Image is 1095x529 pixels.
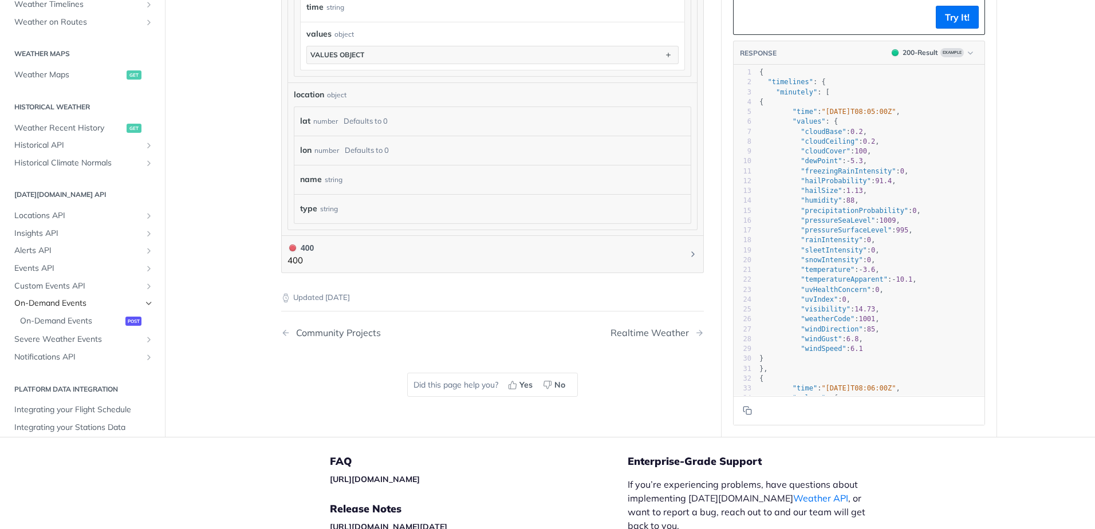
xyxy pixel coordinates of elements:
div: 12 [734,176,751,186]
span: : , [759,256,875,264]
nav: Pagination Controls [281,316,704,350]
span: Weather on Routes [14,17,141,28]
label: lon [300,142,312,159]
div: 32 [734,374,751,384]
span: "windDirection" [801,325,862,333]
label: lat [300,113,310,129]
a: Insights APIShow subpages for Insights API [9,225,156,242]
span: Yes [519,379,533,391]
span: { [759,68,763,76]
div: 4 [734,97,751,107]
span: : [759,345,863,353]
span: : , [759,325,880,333]
span: 995 [896,226,908,234]
a: Integrating your Flight Schedule [9,402,156,419]
span: get [127,70,141,80]
span: : , [759,177,896,185]
button: Show subpages for Historical API [144,141,153,150]
span: "freezingRainIntensity" [801,167,896,175]
span: 6.8 [846,335,859,343]
span: "hailSize" [801,187,842,195]
span: 1001 [858,315,875,323]
a: [URL][DOMAIN_NAME] [330,474,420,484]
a: Severe Weather EventsShow subpages for Severe Weather Events [9,331,156,348]
span: 85 [867,325,875,333]
span: post [125,317,141,326]
span: "sleetIntensity" [801,246,867,254]
p: 400 [287,254,314,267]
span: 0 [900,167,904,175]
div: 18 [734,235,751,245]
button: RESPONSE [739,48,777,59]
div: 28 [734,334,751,344]
span: "rainIntensity" [801,236,862,244]
div: 11 [734,167,751,176]
span: On-Demand Events [14,298,141,309]
span: 100 [854,147,867,155]
span: "time" [793,384,817,392]
span: 0.2 [850,128,863,136]
span: { [759,374,763,382]
button: Copy to clipboard [739,402,755,419]
button: Try It! [936,6,979,29]
span: : , [759,196,859,204]
span: "weatherCode" [801,315,854,323]
a: Previous Page: Community Projects [281,327,462,338]
h5: Enterprise-Grade Support [628,455,896,468]
span: : , [759,128,867,136]
span: "precipitationProbability" [801,207,908,215]
div: Defaults to 0 [345,142,389,159]
div: 31 [734,364,751,374]
span: "snowIntensity" [801,256,862,264]
span: "minutely" [776,88,817,96]
svg: Chevron [688,250,698,259]
h5: Release Notes [330,502,628,516]
span: 5.3 [850,157,863,165]
span: 10.1 [896,275,912,283]
h2: Historical Weather [9,102,156,112]
a: Events APIShow subpages for Events API [9,260,156,277]
button: Show subpages for Weather on Routes [144,18,153,27]
button: No [539,376,572,393]
div: 2 [734,77,751,87]
div: values object [310,50,364,59]
span: On-Demand Events [20,315,123,327]
div: 400 [287,242,314,254]
div: 10 [734,156,751,166]
div: string [320,200,338,217]
span: 3.6 [863,266,876,274]
span: 1009 [880,216,896,224]
span: : , [759,137,880,145]
span: "values" [793,394,826,402]
a: On-Demand Eventspost [14,313,156,330]
button: Show subpages for Custom Events API [144,282,153,291]
a: Integrating your Assets [9,437,156,454]
a: Weather Recent Historyget [9,120,156,137]
button: Hide subpages for On-Demand Events [144,299,153,308]
span: : , [759,216,900,224]
span: Integrating your Stations Data [14,422,153,433]
a: Weather on RoutesShow subpages for Weather on Routes [9,14,156,31]
span: : , [759,275,917,283]
span: "uvIndex" [801,295,838,303]
a: Weather Mapsget [9,66,156,84]
span: "[DATE]T08:05:00Z" [821,108,896,116]
div: 16 [734,216,751,226]
div: 20 [734,255,751,265]
span: "uvHealthConcern" [801,286,871,294]
a: Locations APIShow subpages for Locations API [9,207,156,224]
div: 21 [734,265,751,275]
div: 34 [734,393,751,403]
span: : , [759,167,908,175]
button: Copy to clipboard [739,9,755,26]
span: Locations API [14,210,141,222]
div: 19 [734,246,751,255]
span: { [759,98,763,106]
span: Events API [14,263,141,274]
div: 9 [734,147,751,156]
div: 26 [734,314,751,324]
label: type [300,200,317,217]
div: 200 - Result [903,48,938,58]
span: 400 [289,244,296,251]
span: Weather Maps [14,69,124,81]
